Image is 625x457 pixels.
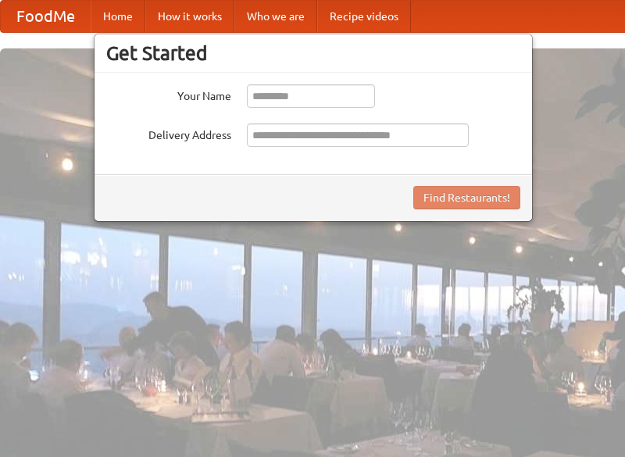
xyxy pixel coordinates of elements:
h3: Get Started [106,41,520,65]
label: Delivery Address [106,123,231,143]
a: Who we are [234,1,317,32]
a: Recipe videos [317,1,411,32]
button: Find Restaurants! [413,186,520,209]
a: How it works [145,1,234,32]
label: Your Name [106,84,231,104]
a: FoodMe [1,1,91,32]
a: Home [91,1,145,32]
